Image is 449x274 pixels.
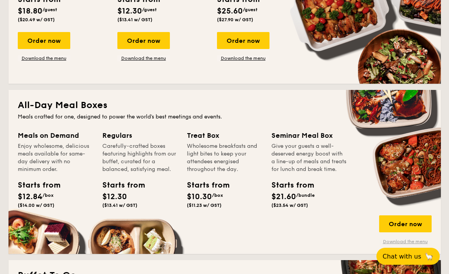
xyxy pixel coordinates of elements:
[117,55,170,61] a: Download the menu
[187,142,262,173] div: Wholesome breakfasts and light bites to keep your attendees energised throughout the day.
[18,203,54,208] span: ($14.00 w/ GST)
[18,32,70,49] div: Order now
[18,192,42,201] span: $12.84
[42,193,54,198] span: /box
[117,17,152,22] span: ($13.41 w/ GST)
[379,238,432,245] a: Download the menu
[379,215,432,232] div: Order now
[102,130,178,141] div: Regulars
[102,142,178,173] div: Carefully-crafted boxes featuring highlights from our buffet, curated for a balanced, satisfying ...
[142,7,157,12] span: /guest
[271,142,347,173] div: Give your guests a well-deserved energy boost with a line-up of meals and treats for lunch and br...
[42,7,57,12] span: /guest
[102,179,137,191] div: Starts from
[18,142,93,173] div: Enjoy wholesome, delicious meals available for same-day delivery with no minimum order.
[271,179,306,191] div: Starts from
[271,192,296,201] span: $21.60
[217,7,243,16] span: $25.60
[187,192,212,201] span: $10.30
[296,193,315,198] span: /bundle
[18,55,70,61] a: Download the menu
[217,55,269,61] a: Download the menu
[18,99,432,112] h2: All-Day Meal Boxes
[18,17,55,22] span: ($20.49 w/ GST)
[212,193,223,198] span: /box
[187,179,222,191] div: Starts from
[102,203,137,208] span: ($13.41 w/ GST)
[217,17,253,22] span: ($27.90 w/ GST)
[18,130,93,141] div: Meals on Demand
[18,113,432,121] div: Meals crafted for one, designed to power the world's best meetings and events.
[102,192,127,201] span: $12.30
[187,130,262,141] div: Treat Box
[376,248,440,265] button: Chat with us🦙
[18,7,42,16] span: $18.80
[117,32,170,49] div: Order now
[187,203,222,208] span: ($11.23 w/ GST)
[117,7,142,16] span: $12.30
[18,179,53,191] div: Starts from
[217,32,269,49] div: Order now
[271,203,308,208] span: ($23.54 w/ GST)
[424,252,434,261] span: 🦙
[271,130,347,141] div: Seminar Meal Box
[383,253,421,260] span: Chat with us
[243,7,258,12] span: /guest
